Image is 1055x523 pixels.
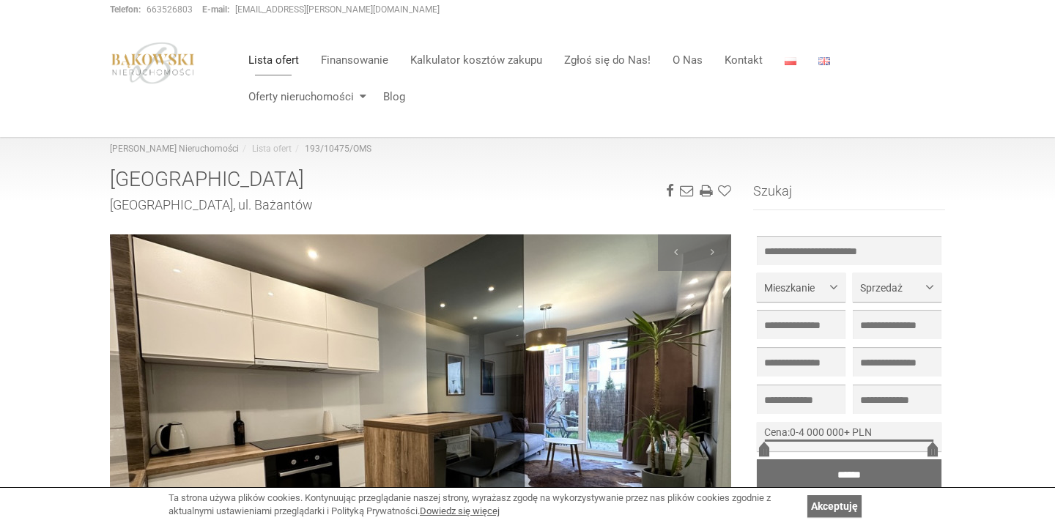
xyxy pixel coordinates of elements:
[764,426,790,438] span: Cena:
[399,45,553,75] a: Kalkulator kosztów zakupu
[110,144,239,154] a: [PERSON_NAME] Nieruchomości
[110,4,141,15] strong: Telefon:
[110,168,731,191] h1: [GEOGRAPHIC_DATA]
[239,143,292,155] li: Lista ofert
[147,4,193,15] a: 663526803
[662,45,714,75] a: O Nas
[807,495,862,517] a: Akceptuję
[202,4,229,15] strong: E-mail:
[860,281,923,295] span: Sprzedaż
[237,82,372,111] a: Oferty nieruchomości
[757,422,942,451] div: -
[420,505,500,516] a: Dowiedz się więcej
[818,57,830,65] img: English
[305,144,371,154] a: 193/10475/OMS
[169,492,800,519] div: Ta strona używa plików cookies. Kontynuując przeglądanie naszej strony, wyrażasz zgodę na wykorzy...
[110,198,731,212] h2: [GEOGRAPHIC_DATA], ul. Bażantów
[790,426,796,438] span: 0
[757,272,845,302] button: Mieszkanie
[799,426,872,438] span: 4 000 000+ PLN
[372,82,405,111] a: Blog
[714,45,774,75] a: Kontakt
[237,45,310,75] a: Lista ofert
[310,45,399,75] a: Finansowanie
[553,45,662,75] a: Zgłoś się do Nas!
[764,281,827,295] span: Mieszkanie
[110,42,196,84] img: logo
[235,4,440,15] a: [EMAIL_ADDRESS][PERSON_NAME][DOMAIN_NAME]
[753,184,946,210] h3: Szukaj
[785,57,796,65] img: Polski
[853,272,941,302] button: Sprzedaż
